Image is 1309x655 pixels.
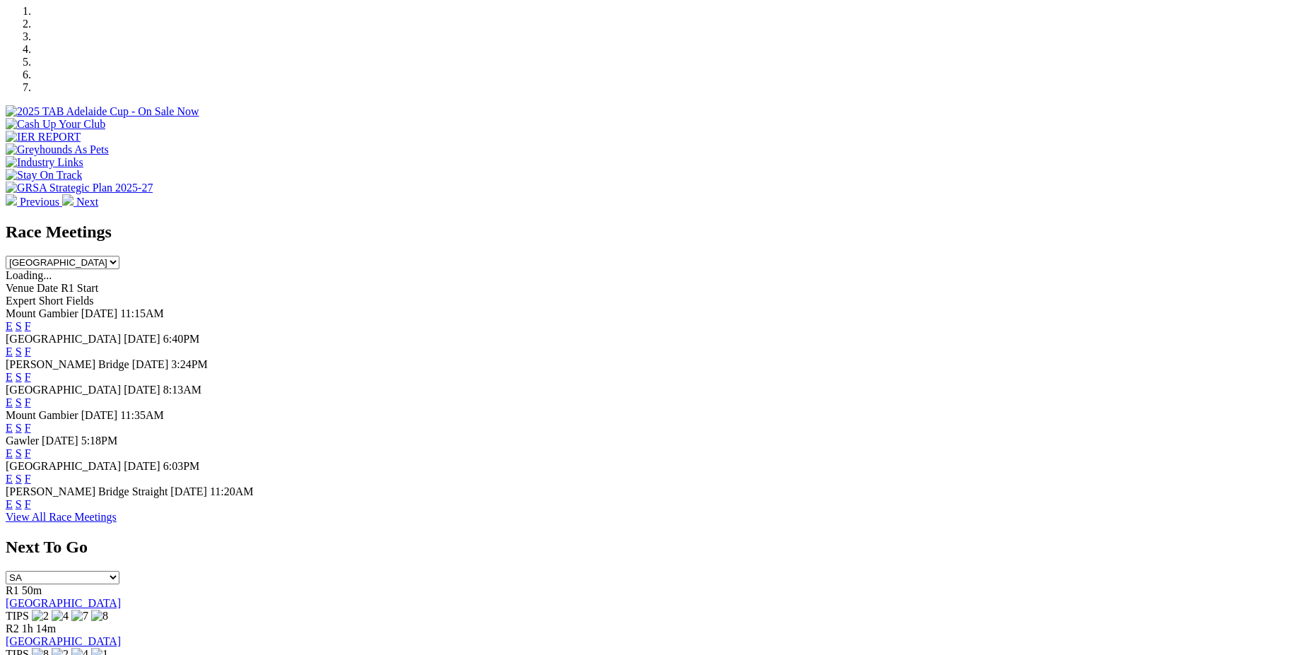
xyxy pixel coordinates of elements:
a: E [6,498,13,510]
span: Mount Gambier [6,307,78,319]
img: Stay On Track [6,169,82,182]
img: GRSA Strategic Plan 2025-27 [6,182,153,194]
span: R1 [6,584,19,596]
span: [DATE] [81,307,118,319]
span: 50m [22,584,42,596]
a: E [6,320,13,332]
a: View All Race Meetings [6,511,117,523]
span: TIPS [6,610,29,622]
span: [GEOGRAPHIC_DATA] [6,460,121,472]
a: E [6,447,13,459]
img: 4 [52,610,69,622]
img: Industry Links [6,156,83,169]
span: Short [39,295,64,307]
img: 2 [32,610,49,622]
span: 1h 14m [22,622,56,635]
img: chevron-right-pager-white.svg [62,194,74,206]
a: F [25,320,31,332]
span: 11:15AM [120,307,164,319]
span: Fields [66,295,93,307]
a: S [16,371,22,383]
a: S [16,346,22,358]
a: E [6,396,13,408]
a: E [6,473,13,485]
span: [DATE] [170,485,207,497]
a: E [6,422,13,434]
span: 6:40PM [163,333,200,345]
a: Next [62,196,98,208]
a: S [16,447,22,459]
a: S [16,422,22,434]
img: IER REPORT [6,131,81,143]
img: 8 [91,610,108,622]
a: S [16,396,22,408]
a: F [25,498,31,510]
span: Expert [6,295,36,307]
h2: Next To Go [6,538,1303,557]
span: 11:35AM [120,409,164,421]
img: Greyhounds As Pets [6,143,109,156]
h2: Race Meetings [6,223,1303,242]
span: [GEOGRAPHIC_DATA] [6,384,121,396]
span: Previous [20,196,59,208]
span: 5:18PM [81,435,118,447]
a: E [6,371,13,383]
span: Gawler [6,435,39,447]
a: F [25,346,31,358]
span: Mount Gambier [6,409,78,421]
span: [DATE] [124,460,160,472]
span: Next [76,196,98,208]
a: S [16,320,22,332]
span: [DATE] [124,384,160,396]
span: 8:13AM [163,384,201,396]
span: Date [37,282,58,294]
span: [DATE] [81,409,118,421]
a: F [25,422,31,434]
a: S [16,498,22,510]
span: [DATE] [124,333,160,345]
span: Loading... [6,269,52,281]
img: 7 [71,610,88,622]
img: 2025 TAB Adelaide Cup - On Sale Now [6,105,199,118]
img: Cash Up Your Club [6,118,105,131]
img: chevron-left-pager-white.svg [6,194,17,206]
span: [GEOGRAPHIC_DATA] [6,333,121,345]
span: 6:03PM [163,460,200,472]
a: F [25,396,31,408]
span: 11:20AM [210,485,254,497]
span: [DATE] [42,435,78,447]
a: Previous [6,196,62,208]
a: F [25,447,31,459]
a: F [25,473,31,485]
span: [DATE] [132,358,169,370]
span: Venue [6,282,34,294]
span: R2 [6,622,19,635]
a: [GEOGRAPHIC_DATA] [6,635,121,647]
span: [PERSON_NAME] Bridge [6,358,129,370]
a: [GEOGRAPHIC_DATA] [6,597,121,609]
a: F [25,371,31,383]
span: R1 Start [61,282,98,294]
span: 3:24PM [171,358,208,370]
a: E [6,346,13,358]
a: S [16,473,22,485]
span: [PERSON_NAME] Bridge Straight [6,485,168,497]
